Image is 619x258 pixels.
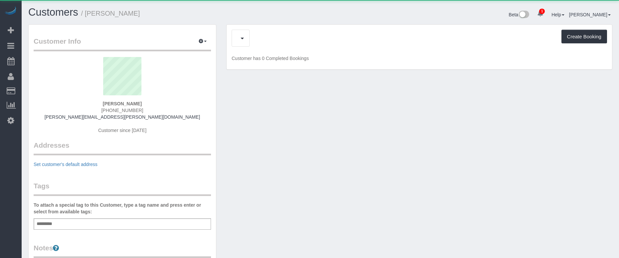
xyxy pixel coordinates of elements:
[534,7,547,21] a: 1
[561,30,607,44] button: Create Booking
[81,10,140,17] small: / [PERSON_NAME]
[34,202,211,215] label: To attach a special tag to this Customer, type a tag name and press enter or select from availabl...
[101,108,143,113] span: [PHONE_NUMBER]
[34,36,211,51] legend: Customer Info
[4,7,17,16] img: Automaid Logo
[232,55,607,62] p: Customer has 0 Completed Bookings
[103,101,142,106] strong: [PERSON_NAME]
[518,11,529,19] img: New interface
[45,114,200,120] a: [PERSON_NAME][EMAIL_ADDRESS][PERSON_NAME][DOMAIN_NAME]
[34,181,211,196] legend: Tags
[539,9,545,14] span: 1
[34,243,211,258] legend: Notes
[28,6,78,18] a: Customers
[551,12,564,17] a: Help
[34,162,98,167] a: Set customer's default address
[569,12,611,17] a: [PERSON_NAME]
[509,12,529,17] a: Beta
[98,128,146,133] span: Customer since [DATE]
